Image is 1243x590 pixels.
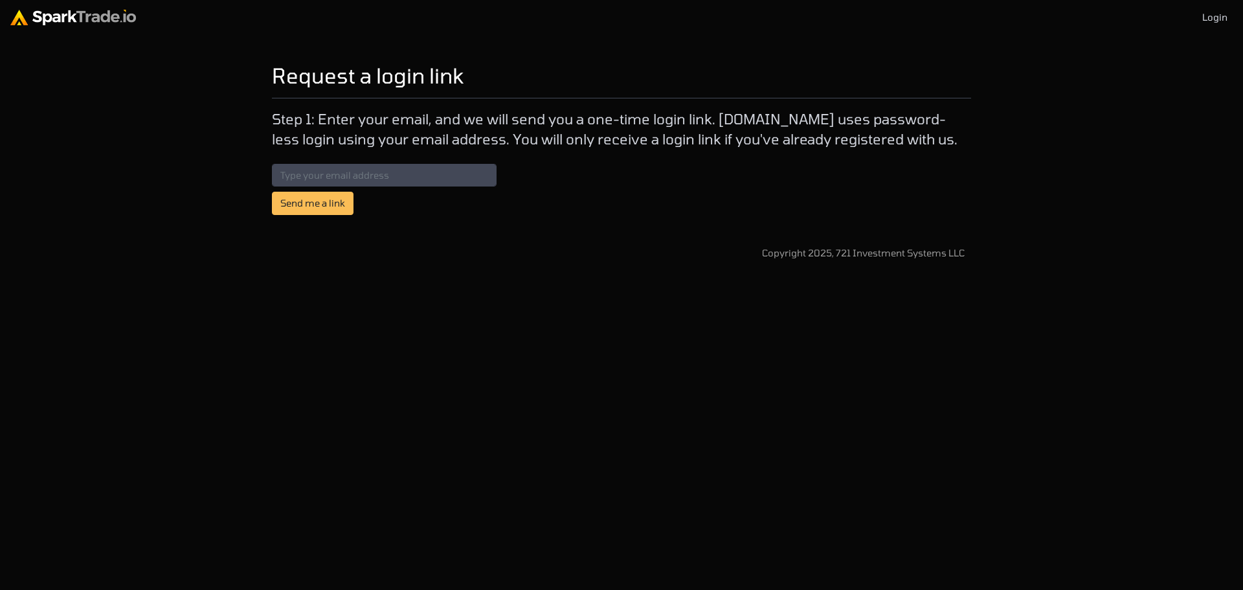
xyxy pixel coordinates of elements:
[272,63,464,87] h2: Request a login link
[10,10,136,25] img: sparktrade.png
[272,164,497,187] input: Type your email address
[1197,5,1233,30] a: Login
[272,109,971,148] p: Step 1: Enter your email, and we will send you a one-time login link. [DOMAIN_NAME] uses password...
[762,246,965,260] div: Copyright 2025, 721 Investment Systems LLC
[272,192,353,215] button: Send me a link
